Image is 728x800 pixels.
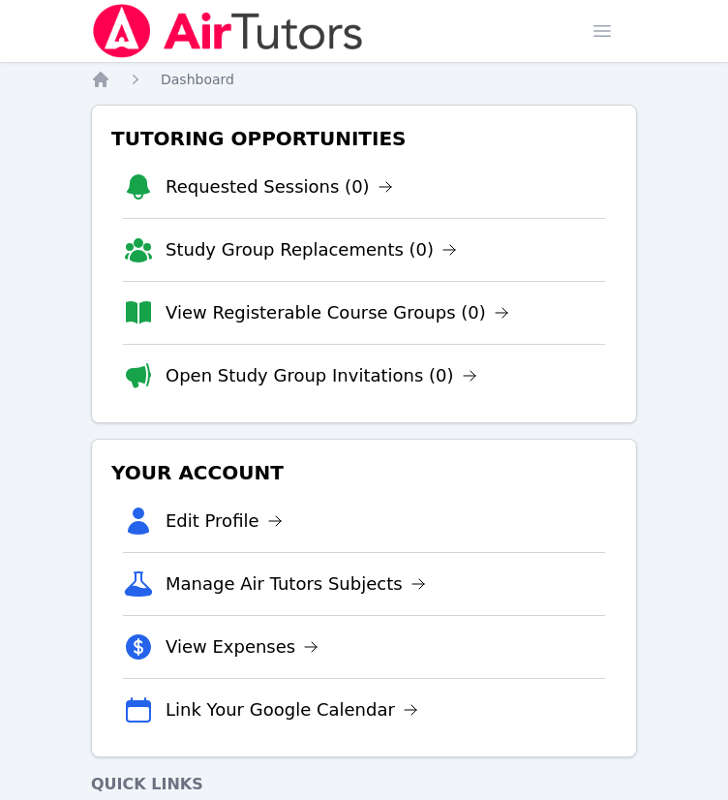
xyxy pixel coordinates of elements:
h3: Tutoring Opportunities [107,121,621,156]
a: Edit Profile [166,508,283,535]
a: View Registerable Course Groups (0) [166,299,509,326]
img: Air Tutors [91,4,365,58]
nav: Breadcrumb [91,70,637,89]
a: Dashboard [161,70,234,89]
span: Dashboard [161,72,234,87]
h4: Quick Links [91,773,637,796]
a: Link Your Google Calendar [166,696,418,723]
a: Requested Sessions (0) [166,173,393,200]
a: Study Group Replacements (0) [166,236,457,263]
a: View Expenses [166,633,318,661]
h3: Your Account [107,455,621,490]
a: Open Study Group Invitations (0) [166,362,477,389]
a: Manage Air Tutors Subjects [166,570,426,598]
